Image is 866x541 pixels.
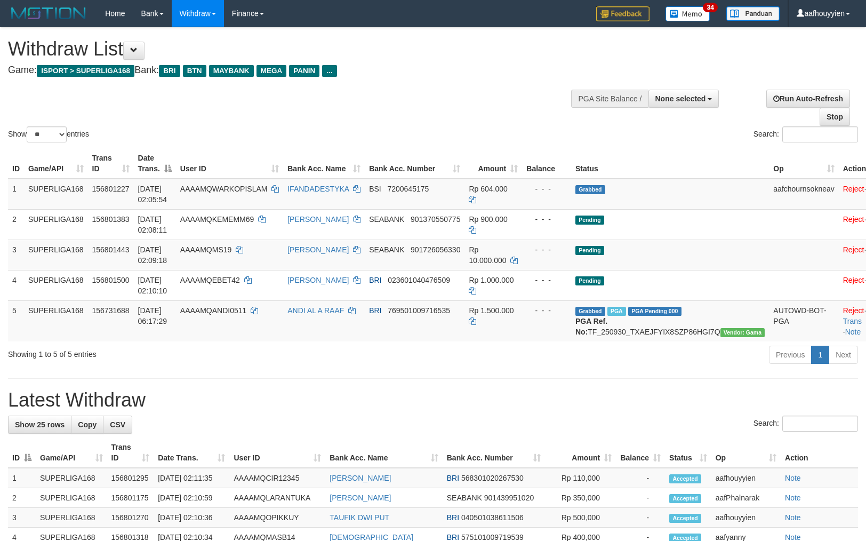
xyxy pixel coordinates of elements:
span: Pending [575,246,604,255]
span: [DATE] 02:09:18 [138,245,167,265]
span: [DATE] 06:17:29 [138,306,167,325]
a: Next [829,346,858,364]
span: Pending [575,216,604,225]
span: [DATE] 02:10:10 [138,276,167,295]
span: BRI [369,276,381,284]
span: Marked by aafromsomean [607,307,626,316]
span: Rp 1.000.000 [469,276,514,284]
th: ID: activate to sort column descending [8,437,36,468]
div: PGA Site Balance / [571,90,648,108]
img: Feedback.jpg [596,6,649,21]
span: SEABANK [369,215,404,224]
a: 1 [811,346,829,364]
a: [PERSON_NAME] [287,245,349,254]
th: Action [781,437,858,468]
th: Op: activate to sort column ascending [769,148,838,179]
span: AAAAMQANDI0511 [180,306,247,315]
span: BRI [369,306,381,315]
img: Button%20Memo.svg [665,6,710,21]
span: AAAAMQMS19 [180,245,231,254]
th: User ID: activate to sort column ascending [176,148,283,179]
span: Copy 040501038611506 to clipboard [461,513,524,522]
th: Amount: activate to sort column ascending [545,437,616,468]
h4: Game: Bank: [8,65,567,76]
select: Showentries [27,126,67,142]
span: Copy 568301020267530 to clipboard [461,474,524,482]
a: Note [785,474,801,482]
td: AUTOWD-BOT-PGA [769,300,838,341]
span: Rp 604.000 [469,185,507,193]
td: - [616,488,665,508]
th: Date Trans.: activate to sort column ascending [154,437,229,468]
span: Vendor URL: https://trx31.1velocity.biz [720,328,765,337]
td: 5 [8,300,24,341]
b: PGA Ref. No: [575,317,607,336]
span: BTN [183,65,206,77]
a: Note [845,328,861,336]
a: [PERSON_NAME] [330,494,391,502]
span: 156801443 [92,245,130,254]
td: 3 [8,508,36,528]
span: PANIN [289,65,319,77]
span: None selected [655,94,706,103]
td: SUPERLIGA168 [24,270,88,300]
button: None selected [648,90,719,108]
td: [DATE] 02:10:59 [154,488,229,508]
a: TAUFIK DWI PUT [330,513,389,522]
td: SUPERLIGA168 [36,468,107,488]
th: Date Trans.: activate to sort column descending [134,148,176,179]
img: panduan.png [726,6,780,21]
td: Rp 110,000 [545,468,616,488]
span: CSV [110,420,125,429]
th: Status [571,148,769,179]
span: BSI [369,185,381,193]
span: PGA Pending [628,307,681,316]
a: IFANDADESTYKA [287,185,349,193]
span: Copy 901370550775 to clipboard [411,215,460,224]
th: Trans ID: activate to sort column ascending [88,148,134,179]
span: MAYBANK [209,65,254,77]
a: Note [785,494,801,502]
td: SUPERLIGA168 [36,508,107,528]
span: Rp 900.000 [469,215,507,224]
span: Accepted [669,494,701,503]
a: ANDI AL A RAAF [287,306,344,315]
td: AAAAMQCIR12345 [229,468,325,488]
th: Bank Acc. Name: activate to sort column ascending [325,437,442,468]
span: Rp 10.000.000 [469,245,506,265]
span: SEABANK [447,494,482,502]
td: 4 [8,270,24,300]
a: CSV [103,416,132,434]
span: AAAAMQKEMEMM69 [180,215,254,224]
a: Reject [843,185,864,193]
td: 1 [8,468,36,488]
td: - [616,508,665,528]
a: Note [785,513,801,522]
td: [DATE] 02:10:36 [154,508,229,528]
td: 2 [8,488,36,508]
th: User ID: activate to sort column ascending [229,437,325,468]
span: ... [322,65,336,77]
span: [DATE] 02:08:11 [138,215,167,234]
td: 156801295 [107,468,154,488]
td: aafchournsokneav [769,179,838,210]
td: aafhouyyien [711,468,781,488]
label: Search: [753,416,858,432]
th: Bank Acc. Number: activate to sort column ascending [365,148,464,179]
span: Accepted [669,514,701,523]
a: [PERSON_NAME] [287,215,349,224]
a: Copy [71,416,103,434]
span: BRI [447,474,459,482]
span: 156801227 [92,185,130,193]
td: 156801270 [107,508,154,528]
span: [DATE] 02:05:54 [138,185,167,204]
h1: Withdraw List [8,38,567,60]
span: Accepted [669,474,701,483]
span: BRI [159,65,180,77]
div: Showing 1 to 5 of 5 entries [8,345,353,360]
td: aafhouyyien [711,508,781,528]
span: Copy 901439951020 to clipboard [484,494,534,502]
span: Show 25 rows [15,420,65,429]
a: Reject [843,215,864,224]
span: Copy 769501009716535 to clipboard [388,306,450,315]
